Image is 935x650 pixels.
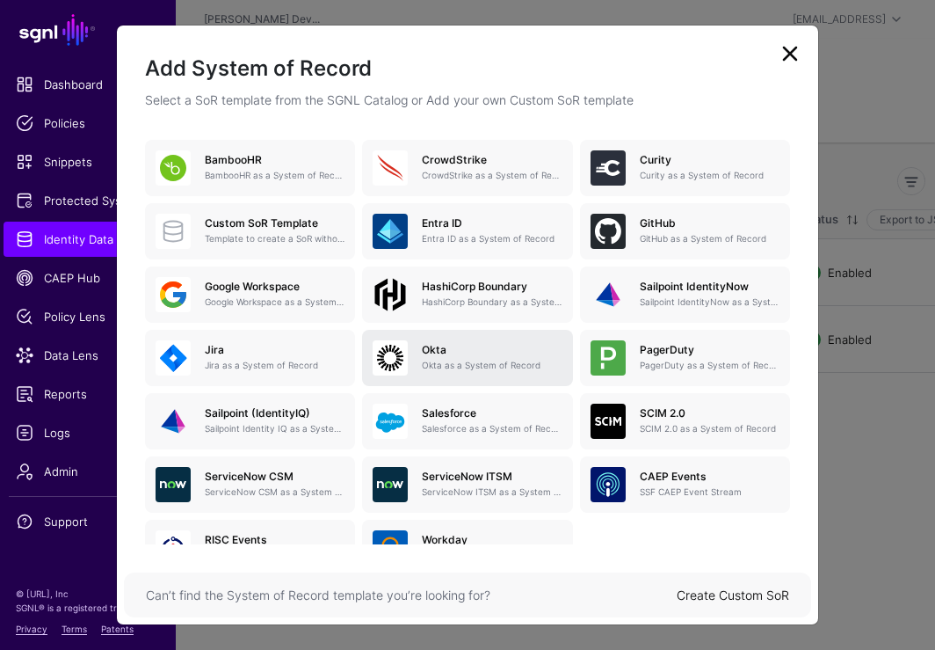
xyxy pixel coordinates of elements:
[156,404,191,439] img: svg+xml;base64,PHN2ZyB3aWR0aD0iNjQiIGhlaWdodD0iNjQiIHZpZXdCb3g9IjAgMCA2NCA2NCIgZmlsbD0ibm9uZSIgeG...
[145,393,355,449] a: Sailpoint (IdentityIQ)Sailpoint Identity IQ as a System of Record
[205,534,344,546] h5: RISC Events
[205,169,344,182] p: BambooHR as a System of Record
[362,456,572,513] a: ServiceNow ITSMServiceNow ITSM as a System of Record
[422,422,562,435] p: Salesforce as a System of Record
[205,422,344,435] p: Sailpoint Identity IQ as a System of Record
[205,154,344,166] h5: BambooHR
[362,520,572,576] a: WorkdayWorkday as a System of Record
[640,217,779,230] h5: GitHub
[205,217,344,230] h5: Custom SoR Template
[422,344,562,356] h5: Okta
[422,471,562,483] h5: ServiceNow ITSM
[580,456,790,513] a: CAEP EventsSSF CAEP Event Stream
[362,330,572,386] a: OktaOkta as a System of Record
[145,520,355,576] a: RISC EventsSSF RISC Event Stream
[156,340,191,376] img: svg+xml;base64,PHN2ZyB3aWR0aD0iNjQiIGhlaWdodD0iNjQiIHZpZXdCb3g9IjAgMCA2NCA2NCIgZmlsbD0ibm9uZSIgeG...
[580,203,790,259] a: GitHubGitHub as a System of Record
[362,140,572,196] a: CrowdStrikeCrowdStrike as a System of Record
[205,486,344,499] p: ServiceNow CSM as a System of Record
[422,169,562,182] p: CrowdStrike as a System of Record
[422,232,562,245] p: Entra ID as a System of Record
[591,467,626,502] img: svg+xml;base64,PHN2ZyB3aWR0aD0iNjQiIGhlaWdodD0iNjQiIHZpZXdCb3g9IjAgMCA2NCA2NCIgZmlsbD0ibm9uZSIgeG...
[640,471,779,483] h5: CAEP Events
[640,154,779,166] h5: Curity
[145,140,355,196] a: BambooHRBambooHR as a System of Record
[580,393,790,449] a: SCIM 2.0SCIM 2.0 as a System of Record
[640,232,779,245] p: GitHub as a System of Record
[205,344,344,356] h5: Jira
[640,169,779,182] p: Curity as a System of Record
[373,530,408,566] img: svg+xml;base64,PHN2ZyB3aWR0aD0iNjQiIGhlaWdodD0iNjQiIHZpZXdCb3g9IjAgMCA2NCA2NCIgZmlsbD0ibm9uZSIgeG...
[145,267,355,323] a: Google WorkspaceGoogle Workspace as a System of Record
[591,150,626,186] img: svg+xml;base64,PHN2ZyB3aWR0aD0iNjQiIGhlaWdodD0iNjQiIHZpZXdCb3g9IjAgMCA2NCA2NCIgZmlsbD0ibm9uZSIgeG...
[422,217,562,230] h5: Entra ID
[640,486,779,499] p: SSF CAEP Event Stream
[591,214,626,249] img: svg+xml;base64,PHN2ZyB3aWR0aD0iNjQiIGhlaWdodD0iNjQiIHZpZXdCb3g9IjAgMCA2NCA2NCIgZmlsbD0ibm9uZSIgeG...
[422,296,562,309] p: HashiCorp Boundary as a System of Record
[156,277,191,312] img: svg+xml;base64,PHN2ZyB3aWR0aD0iNjQiIGhlaWdodD0iNjQiIHZpZXdCb3g9IjAgMCA2NCA2NCIgZmlsbD0ibm9uZSIgeG...
[145,54,790,84] h2: Add System of Record
[580,330,790,386] a: PagerDutyPagerDuty as a System of Record
[145,330,355,386] a: JiraJira as a System of Record
[580,140,790,196] a: CurityCurity as a System of Record
[677,588,789,603] a: Create Custom SoR
[205,359,344,372] p: Jira as a System of Record
[156,150,191,186] img: svg+xml;base64,PHN2ZyB3aWR0aD0iNjQiIGhlaWdodD0iNjQiIHZpZXdCb3g9IjAgMCA2NCA2NCIgZmlsbD0ibm9uZSIgeG...
[640,422,779,435] p: SCIM 2.0 as a System of Record
[373,340,408,376] img: svg+xml;base64,PHN2ZyB3aWR0aD0iNjQiIGhlaWdodD0iNjQiIHZpZXdCb3g9IjAgMCA2NCA2NCIgZmlsbD0ibm9uZSIgeG...
[640,407,779,420] h5: SCIM 2.0
[205,232,344,245] p: Template to create a SoR without any entities, attributes or relationships. Once created, you can...
[146,586,677,604] div: Can’t find the System of Record template you’re looking for?
[145,91,790,109] p: Select a SoR template from the SGNL Catalog or Add your own Custom SoR template
[422,281,562,293] h5: HashiCorp Boundary
[422,359,562,372] p: Okta as a System of Record
[373,277,408,312] img: svg+xml;base64,PHN2ZyB4bWxucz0iaHR0cDovL3d3dy53My5vcmcvMjAwMC9zdmciIHdpZHRoPSIxMDBweCIgaGVpZ2h0PS...
[422,407,562,420] h5: Salesforce
[591,340,626,376] img: svg+xml;base64,PHN2ZyB3aWR0aD0iNjQiIGhlaWdodD0iNjQiIHZpZXdCb3g9IjAgMCA2NCA2NCIgZmlsbD0ibm9uZSIgeG...
[422,534,562,546] h5: Workday
[640,281,779,293] h5: Sailpoint IdentityNow
[591,277,626,312] img: svg+xml;base64,PHN2ZyB3aWR0aD0iNjQiIGhlaWdodD0iNjQiIHZpZXdCb3g9IjAgMCA2NCA2NCIgZmlsbD0ibm9uZSIgeG...
[362,203,572,259] a: Entra IDEntra ID as a System of Record
[145,203,355,259] a: Custom SoR TemplateTemplate to create a SoR without any entities, attributes or relationships. On...
[145,456,355,513] a: ServiceNow CSMServiceNow CSM as a System of Record
[422,486,562,499] p: ServiceNow ITSM as a System of Record
[373,214,408,249] img: svg+xml;base64,PHN2ZyB3aWR0aD0iNjQiIGhlaWdodD0iNjQiIHZpZXdCb3g9IjAgMCA2NCA2NCIgZmlsbD0ibm9uZSIgeG...
[205,281,344,293] h5: Google Workspace
[156,530,191,566] img: svg+xml;base64,PHN2ZyB3aWR0aD0iNjQiIGhlaWdodD0iNjQiIHZpZXdCb3g9IjAgMCA2NCA2NCIgZmlsbD0ibm9uZSIgeG...
[580,267,790,323] a: Sailpoint IdentityNowSailpoint IdentityNow as a System of Record
[205,407,344,420] h5: Sailpoint (IdentityIQ)
[640,296,779,309] p: Sailpoint IdentityNow as a System of Record
[362,267,572,323] a: HashiCorp BoundaryHashiCorp Boundary as a System of Record
[362,393,572,449] a: SalesforceSalesforce as a System of Record
[640,344,779,356] h5: PagerDuty
[373,467,408,502] img: svg+xml;base64,PHN2ZyB3aWR0aD0iNjQiIGhlaWdodD0iNjQiIHZpZXdCb3g9IjAgMCA2NCA2NCIgZmlsbD0ibm9uZSIgeG...
[205,471,344,483] h5: ServiceNow CSM
[205,296,344,309] p: Google Workspace as a System of Record
[156,467,191,502] img: svg+xml;base64,PHN2ZyB3aWR0aD0iNjQiIGhlaWdodD0iNjQiIHZpZXdCb3g9IjAgMCA2NCA2NCIgZmlsbD0ibm9uZSIgeG...
[373,150,408,186] img: svg+xml;base64,PHN2ZyB3aWR0aD0iNjQiIGhlaWdodD0iNjQiIHZpZXdCb3g9IjAgMCA2NCA2NCIgZmlsbD0ibm9uZSIgeG...
[422,154,562,166] h5: CrowdStrike
[373,404,408,439] img: svg+xml;base64,PHN2ZyB3aWR0aD0iNjQiIGhlaWdodD0iNjQiIHZpZXdCb3g9IjAgMCA2NCA2NCIgZmlsbD0ibm9uZSIgeG...
[591,404,626,439] img: svg+xml;base64,PHN2ZyB3aWR0aD0iNjQiIGhlaWdodD0iNjQiIHZpZXdCb3g9IjAgMCA2NCA2NCIgZmlsbD0ibm9uZSIgeG...
[640,359,779,372] p: PagerDuty as a System of Record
